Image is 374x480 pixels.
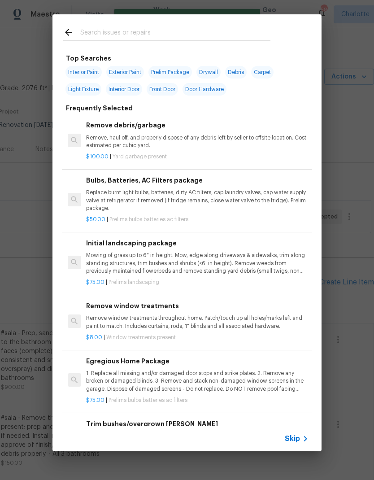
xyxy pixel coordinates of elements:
[86,397,104,403] span: $75.00
[106,335,176,340] span: Window treatments present
[66,53,111,63] h6: Top Searches
[86,238,309,248] h6: Initial landscaping package
[147,83,178,96] span: Front Door
[86,175,309,185] h6: Bulbs, Batteries, AC Filters package
[80,27,270,40] input: Search issues or repairs
[65,66,102,79] span: Interior Paint
[86,134,309,149] p: Remove, haul off, and properly dispose of any debris left by seller to offsite location. Cost est...
[86,189,309,212] p: Replace burnt light bulbs, batteries, dirty AC filters, cap laundry valves, cap water supply valv...
[86,153,309,161] p: |
[86,301,309,311] h6: Remove window treatments
[285,434,300,443] span: Skip
[196,66,221,79] span: Drywall
[86,279,104,285] span: $75.00
[86,217,105,222] span: $50.00
[65,83,101,96] span: Light Fixture
[86,120,309,130] h6: Remove debris/garbage
[86,370,309,393] p: 1. Replace all missing and/or damaged door stops and strike plates. 2. Remove any broken or damag...
[66,103,133,113] h6: Frequently Selected
[109,217,188,222] span: Prelims bulbs batteries ac filters
[86,419,309,429] h6: Trim bushes/overgrown [PERSON_NAME]
[109,279,159,285] span: Prelims landscaping
[106,83,142,96] span: Interior Door
[86,314,309,330] p: Remove window treatments throughout home. Patch/touch up all holes/marks left and paint to match....
[113,154,167,159] span: Yard garbage present
[86,279,309,286] p: |
[109,397,187,403] span: Prelims bulbs batteries ac filters
[86,216,309,223] p: |
[106,66,144,79] span: Exterior Paint
[251,66,274,79] span: Carpet
[183,83,226,96] span: Door Hardware
[86,397,309,404] p: |
[86,335,102,340] span: $8.00
[86,154,109,159] span: $100.00
[225,66,247,79] span: Debris
[86,252,309,275] p: Mowing of grass up to 6" in height. Mow, edge along driveways & sidewalks, trim along standing st...
[148,66,192,79] span: Prelim Package
[86,334,309,341] p: |
[86,356,309,366] h6: Egregious Home Package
